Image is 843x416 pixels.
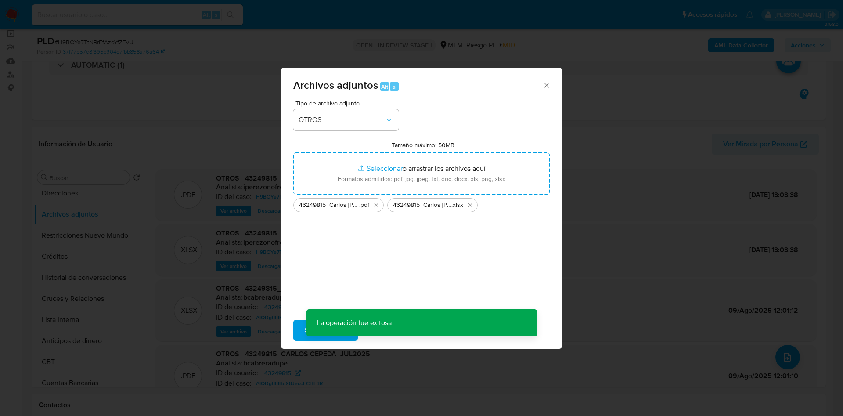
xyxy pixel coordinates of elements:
[293,77,378,93] span: Archivos adjuntos
[359,201,369,210] span: .pdf
[373,321,401,340] span: Cancelar
[451,201,463,210] span: .xlsx
[371,200,382,210] button: Eliminar 43249815_Carlos Arturo Cepeda Piña_AGO25.pdf
[465,200,476,210] button: Eliminar 43249815_Carlos Arturo Cepeda Piña_AGO2025.xlsx
[542,81,550,89] button: Cerrar
[293,320,358,341] button: Subir archivo
[293,195,550,212] ul: Archivos seleccionados
[392,141,454,149] label: Tamaño máximo: 50MB
[295,100,401,106] span: Tipo de archivo adjunto
[299,116,385,124] span: OTROS
[305,321,346,340] span: Subir archivo
[393,83,396,91] span: a
[381,83,388,91] span: Alt
[306,309,402,336] p: La operación fue exitosa
[393,201,451,210] span: 43249815_Carlos [PERSON_NAME] Piña_AGO2025
[299,201,359,210] span: 43249815_Carlos [PERSON_NAME] Piña_AGO25
[293,109,399,130] button: OTROS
